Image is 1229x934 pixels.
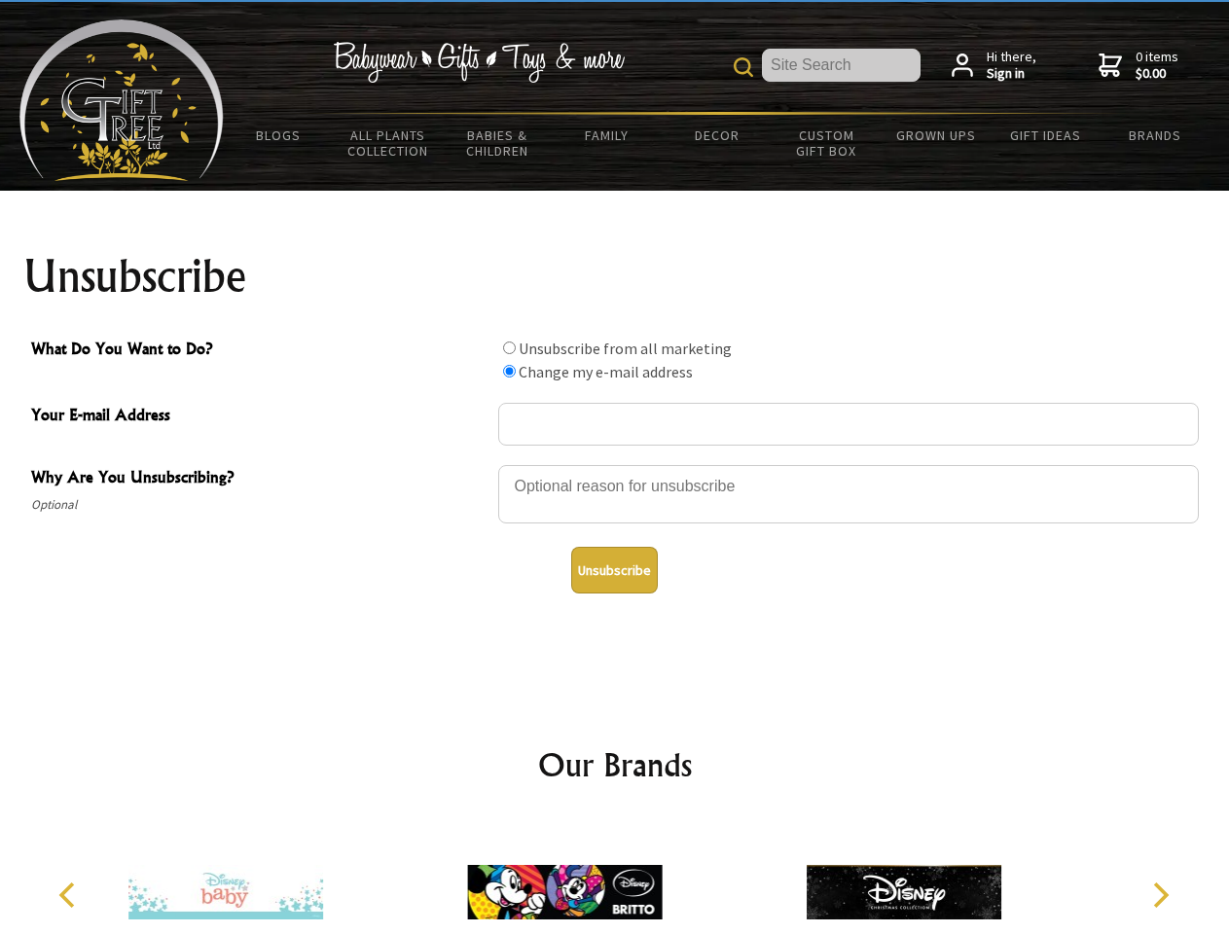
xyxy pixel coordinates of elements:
[498,403,1199,446] input: Your E-mail Address
[1136,48,1178,83] span: 0 items
[1101,115,1211,156] a: Brands
[952,49,1036,83] a: Hi there,Sign in
[519,339,732,358] label: Unsubscribe from all marketing
[224,115,334,156] a: BLOGS
[772,115,882,171] a: Custom Gift Box
[1139,874,1181,916] button: Next
[571,547,658,593] button: Unsubscribe
[498,465,1199,523] textarea: Why Are You Unsubscribing?
[1136,65,1178,83] strong: $0.00
[31,465,488,493] span: Why Are You Unsubscribing?
[662,115,772,156] a: Decor
[503,341,516,354] input: What Do You Want to Do?
[762,49,921,82] input: Site Search
[987,65,1036,83] strong: Sign in
[333,42,625,83] img: Babywear - Gifts - Toys & more
[503,365,516,377] input: What Do You Want to Do?
[39,741,1191,788] h2: Our Brands
[734,57,753,77] img: product search
[987,49,1036,83] span: Hi there,
[553,115,663,156] a: Family
[334,115,444,171] a: All Plants Collection
[31,493,488,517] span: Optional
[19,19,224,181] img: Babyware - Gifts - Toys and more...
[1099,49,1178,83] a: 0 items$0.00
[49,874,91,916] button: Previous
[443,115,553,171] a: Babies & Children
[23,253,1207,300] h1: Unsubscribe
[991,115,1101,156] a: Gift Ideas
[31,337,488,365] span: What Do You Want to Do?
[881,115,991,156] a: Grown Ups
[519,362,693,381] label: Change my e-mail address
[31,403,488,431] span: Your E-mail Address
